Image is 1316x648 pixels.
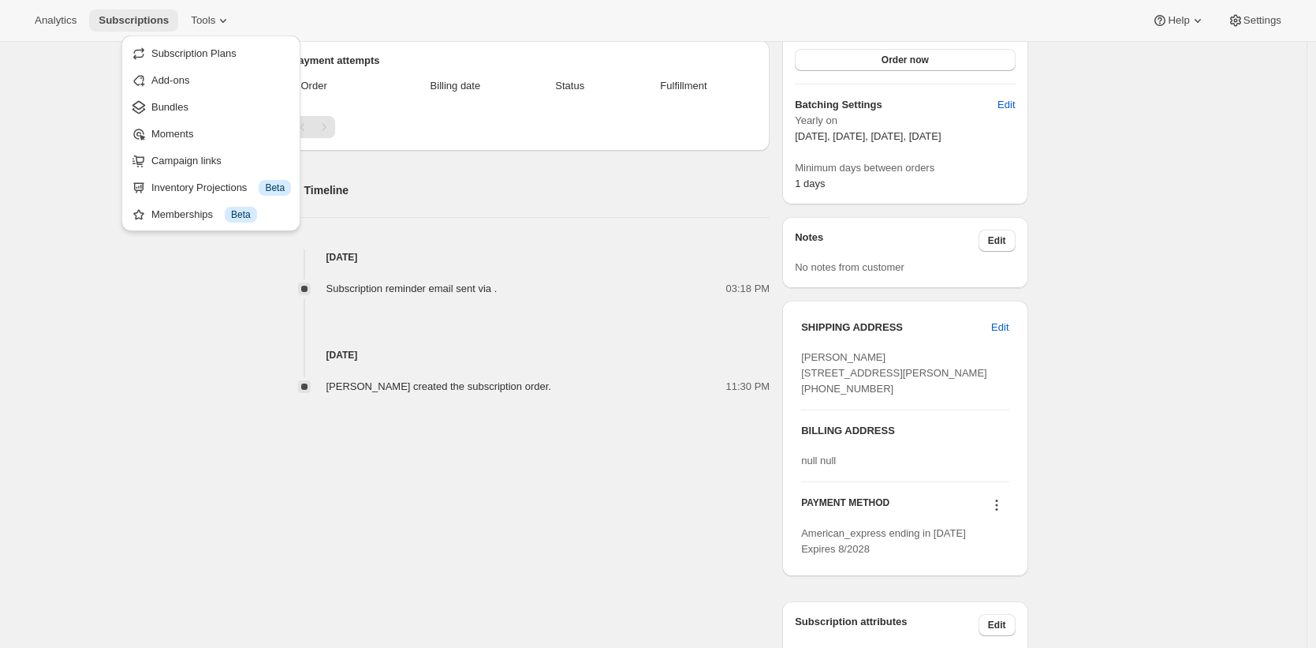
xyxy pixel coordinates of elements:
button: Subscriptions [89,9,178,32]
h3: PAYMENT METHOD [801,496,889,518]
button: Bundles [126,94,296,119]
span: Edit [988,619,1006,631]
button: Edit [979,614,1016,636]
h4: [DATE] [279,347,770,363]
span: Settings [1243,14,1281,27]
span: Moments [151,128,193,140]
button: Edit [982,315,1018,340]
button: Edit [988,92,1024,118]
span: Order now [882,54,929,66]
span: Beta [231,208,251,221]
span: Yearly on [795,113,1015,129]
span: 11:30 PM [726,379,770,395]
span: Analytics [35,14,76,27]
span: null null [801,455,836,466]
nav: Pagination [292,116,758,138]
span: Edit [997,97,1015,113]
button: Settings [1218,9,1291,32]
span: Subscription Plans [151,47,237,59]
h3: Notes [795,230,979,252]
button: Order now [795,49,1015,71]
span: 03:18 PM [726,281,770,297]
h3: Subscription attributes [795,614,979,636]
span: Subscriptions [99,14,169,27]
span: Help [1168,14,1189,27]
h3: SHIPPING ADDRESS [801,320,991,335]
span: Campaign links [151,155,222,167]
span: Add-ons [151,74,189,86]
span: [PERSON_NAME] created the subscription order. [326,380,551,392]
button: Memberships [126,201,296,227]
button: Add-ons [126,67,296,92]
div: Memberships [151,207,291,223]
span: Fulfillment [620,78,747,94]
button: Analytics [25,9,86,32]
h2: Payment attempts [292,53,758,69]
span: Edit [988,234,1006,247]
span: Tools [191,14,215,27]
button: Help [1143,9,1214,32]
th: Order [292,69,386,103]
div: Inventory Projections [151,180,291,196]
button: Moments [126,121,296,146]
button: Campaign links [126,148,296,173]
span: [PERSON_NAME] [STREET_ADDRESS][PERSON_NAME] [PHONE_NUMBER] [801,351,987,395]
button: Edit [979,230,1016,252]
span: Subscription reminder email sent via . [326,283,498,294]
span: Edit [991,320,1008,335]
span: [DATE], [DATE], [DATE], [DATE] [795,130,941,142]
span: 1 days [795,178,825,189]
span: Minimum days between orders [795,160,1015,176]
button: Subscription Plans [126,40,296,66]
span: Beta [265,182,285,194]
button: Inventory Projections [126,174,296,200]
h6: Batching Settings [795,97,997,113]
span: Status [530,78,610,94]
span: Bundles [151,101,188,113]
h3: BILLING ADDRESS [801,423,1008,439]
button: Tools [181,9,240,32]
span: Billing date [390,78,520,94]
h2: Timeline [304,182,770,198]
span: No notes from customer [795,261,904,273]
h4: [DATE] [279,249,770,265]
span: American_express ending in [DATE] Expires 8/2028 [801,527,966,555]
